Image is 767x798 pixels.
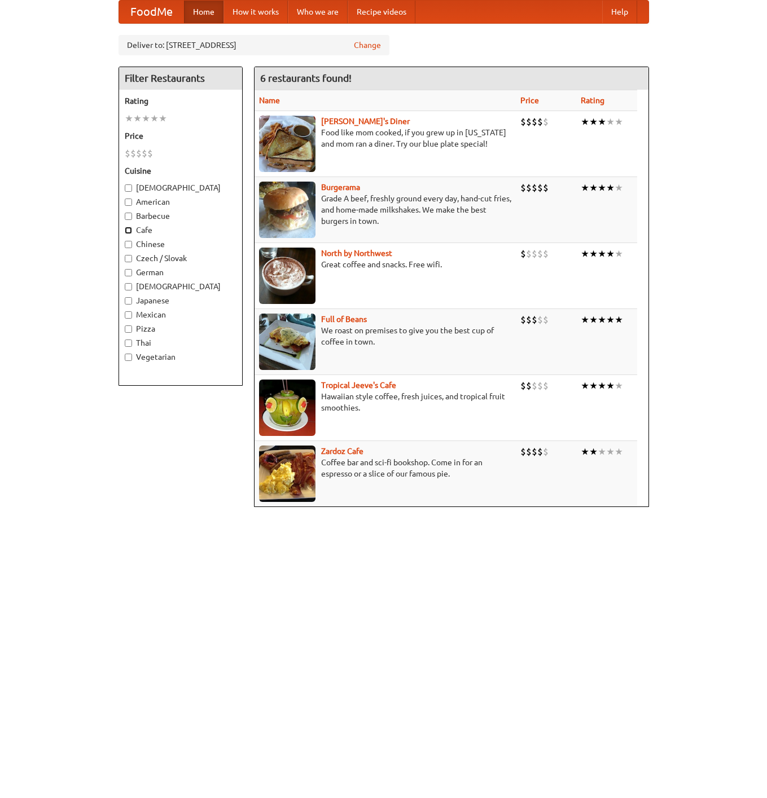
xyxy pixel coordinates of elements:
[321,381,396,390] a: Tropical Jeeve's Cafe
[321,183,360,192] a: Burgerama
[598,182,606,194] li: ★
[589,182,598,194] li: ★
[537,182,543,194] li: $
[259,193,511,227] p: Grade A beef, freshly ground every day, hand-cut fries, and home-made milkshakes. We make the bes...
[532,314,537,326] li: $
[125,227,132,234] input: Cafe
[537,248,543,260] li: $
[125,253,236,264] label: Czech / Slovak
[125,147,130,160] li: $
[543,182,549,194] li: $
[260,73,352,83] ng-pluralize: 6 restaurants found!
[125,239,236,250] label: Chinese
[526,314,532,326] li: $
[223,1,288,23] a: How it works
[520,116,526,128] li: $
[288,1,348,23] a: Who we are
[321,315,367,324] a: Full of Beans
[606,248,615,260] li: ★
[581,116,589,128] li: ★
[259,380,315,436] img: jeeves.jpg
[598,248,606,260] li: ★
[136,147,142,160] li: $
[581,182,589,194] li: ★
[537,116,543,128] li: $
[543,116,549,128] li: $
[259,446,315,502] img: zardoz.jpg
[159,112,167,125] li: ★
[259,325,511,347] p: We roast on premises to give you the best cup of coffee in town.
[125,351,236,363] label: Vegetarian
[125,224,236,236] label: Cafe
[581,446,589,458] li: ★
[125,269,132,276] input: German
[606,380,615,392] li: ★
[526,446,532,458] li: $
[532,182,537,194] li: $
[125,210,236,222] label: Barbecue
[125,182,236,193] label: [DEMOGRAPHIC_DATA]
[259,96,280,105] a: Name
[581,380,589,392] li: ★
[526,182,532,194] li: $
[589,380,598,392] li: ★
[581,96,604,105] a: Rating
[142,112,150,125] li: ★
[598,446,606,458] li: ★
[125,267,236,278] label: German
[125,199,132,206] input: American
[615,248,623,260] li: ★
[321,249,392,258] a: North by Northwest
[348,1,415,23] a: Recipe videos
[142,147,147,160] li: $
[606,446,615,458] li: ★
[615,314,623,326] li: ★
[526,380,532,392] li: $
[259,248,315,304] img: north.jpg
[125,281,236,292] label: [DEMOGRAPHIC_DATA]
[119,1,184,23] a: FoodMe
[532,446,537,458] li: $
[520,182,526,194] li: $
[526,248,532,260] li: $
[259,259,511,270] p: Great coffee and snacks. Free wifi.
[184,1,223,23] a: Home
[119,35,389,55] div: Deliver to: [STREET_ADDRESS]
[125,325,132,333] input: Pizza
[125,130,236,142] h5: Price
[615,380,623,392] li: ★
[602,1,637,23] a: Help
[598,116,606,128] li: ★
[606,182,615,194] li: ★
[259,116,315,172] img: sallys.jpg
[125,165,236,177] h5: Cuisine
[133,112,142,125] li: ★
[606,314,615,326] li: ★
[543,446,549,458] li: $
[615,182,623,194] li: ★
[543,380,549,392] li: $
[589,248,598,260] li: ★
[125,241,132,248] input: Chinese
[581,314,589,326] li: ★
[125,112,133,125] li: ★
[598,380,606,392] li: ★
[589,116,598,128] li: ★
[150,112,159,125] li: ★
[606,116,615,128] li: ★
[125,323,236,334] label: Pizza
[321,117,410,126] a: [PERSON_NAME]'s Diner
[537,446,543,458] li: $
[537,380,543,392] li: $
[532,116,537,128] li: $
[589,314,598,326] li: ★
[125,283,132,290] input: [DEMOGRAPHIC_DATA]
[321,447,363,456] a: Zardoz Cafe
[125,311,132,319] input: Mexican
[532,248,537,260] li: $
[119,67,242,90] h4: Filter Restaurants
[125,95,236,107] h5: Rating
